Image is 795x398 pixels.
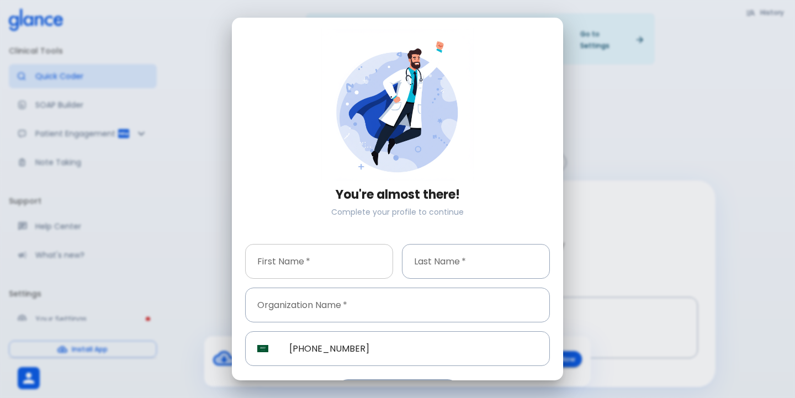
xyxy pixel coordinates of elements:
input: Enter your last name [402,244,550,279]
img: unknown [257,345,268,353]
p: Complete your profile to continue [245,206,550,217]
input: Enter your first name [245,244,393,279]
button: Select country [253,339,273,359]
img: doctor [321,29,474,181]
input: Enter your organization name [245,288,550,322]
h3: You're almost there! [245,188,550,202]
input: Phone Number [277,331,550,366]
